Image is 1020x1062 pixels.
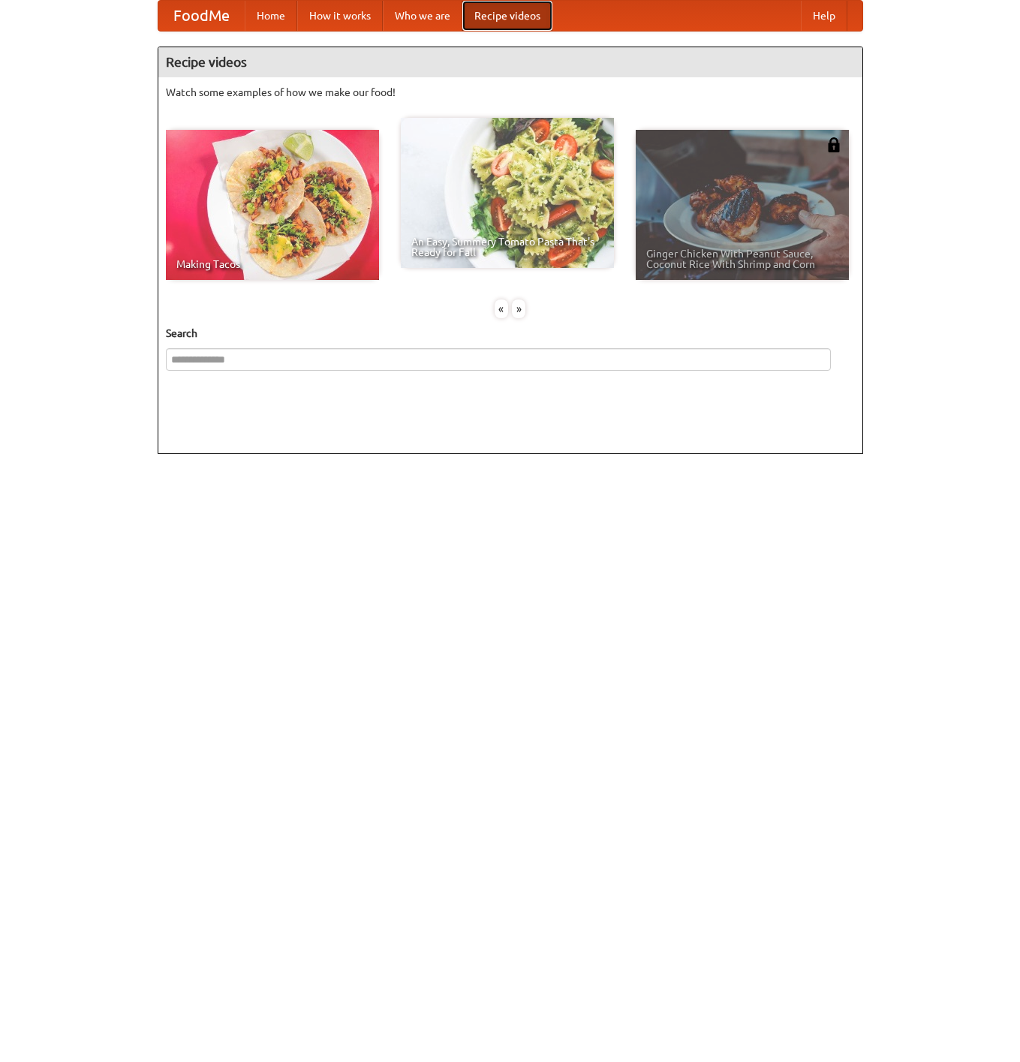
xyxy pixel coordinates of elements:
a: FoodMe [158,1,245,31]
div: » [512,299,525,318]
h5: Search [166,326,855,341]
span: An Easy, Summery Tomato Pasta That's Ready for Fall [411,236,603,257]
a: Who we are [383,1,462,31]
a: An Easy, Summery Tomato Pasta That's Ready for Fall [401,118,614,268]
h4: Recipe videos [158,47,862,77]
a: How it works [297,1,383,31]
a: Recipe videos [462,1,552,31]
p: Watch some examples of how we make our food! [166,85,855,100]
img: 483408.png [826,137,841,152]
span: Making Tacos [176,259,369,269]
a: Help [801,1,847,31]
div: « [495,299,508,318]
a: Home [245,1,297,31]
a: Making Tacos [166,130,379,280]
